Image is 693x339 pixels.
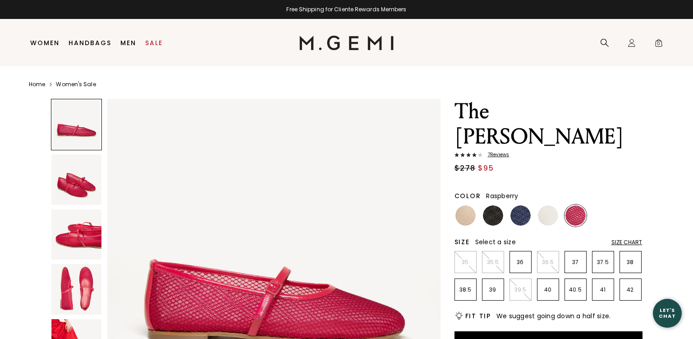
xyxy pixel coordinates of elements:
img: Navy [510,205,531,226]
h2: Color [454,192,481,200]
p: 40 [537,286,559,293]
a: Home [29,81,45,88]
h2: Size [454,238,470,246]
div: Size Chart [611,239,643,246]
img: White [538,205,558,226]
img: The Amabile [51,264,102,315]
img: M.Gemi [299,36,394,50]
img: Sand [455,205,476,226]
h2: Fit Tip [465,312,491,320]
p: 38.5 [455,286,476,293]
p: 38 [620,259,641,266]
p: 41 [592,286,614,293]
p: 37.5 [592,259,614,266]
img: The Amabile [51,154,102,205]
p: 42 [620,286,641,293]
span: $95 [478,163,494,174]
span: Select a size [475,237,516,246]
span: We suggest going down a half size. [496,311,611,320]
a: Women's Sale [56,81,96,88]
span: 0 [654,40,663,49]
a: 7Reviews [454,152,643,159]
img: The Amabile [51,209,102,260]
p: 36.5 [537,259,559,266]
p: 40.5 [565,286,586,293]
img: Black [483,205,503,226]
a: Men [120,39,136,46]
div: Let's Chat [653,307,682,319]
p: 36 [510,259,531,266]
p: 39.5 [510,286,531,293]
span: $278 [454,163,476,174]
a: Handbags [69,39,111,46]
a: Women [30,39,60,46]
span: Raspberry [486,191,518,200]
img: Raspberry [565,205,586,226]
p: 39 [482,286,504,293]
p: 35 [455,259,476,266]
p: 37 [565,259,586,266]
span: 7 Review s [482,152,509,158]
a: Sale [145,39,163,46]
h1: The [PERSON_NAME] [454,99,643,149]
p: 35.5 [482,259,504,266]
